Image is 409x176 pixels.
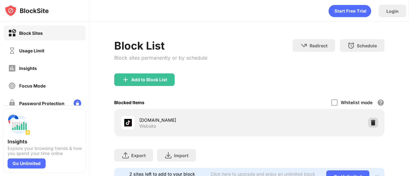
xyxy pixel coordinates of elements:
[19,83,46,88] div: Focus Mode
[131,153,146,158] div: Export
[8,158,46,168] div: Go Unlimited
[357,43,377,48] div: Schedule
[8,47,16,55] img: time-usage-off.svg
[328,5,371,17] div: animation
[139,123,156,129] div: Website
[4,4,49,17] img: logo-blocksite.svg
[124,119,132,126] img: favicons
[174,153,188,158] div: Import
[310,43,328,48] div: Redirect
[19,48,44,53] div: Usage Limit
[139,117,249,123] div: [DOMAIN_NAME]
[8,113,30,136] img: push-insights.svg
[8,64,16,72] img: insights-off.svg
[8,99,16,107] img: password-protection-off.svg
[8,29,16,37] img: block-on.svg
[341,100,373,105] div: Whitelist mode
[114,39,207,52] div: Block List
[386,8,399,14] div: Login
[19,30,43,36] div: Block Sites
[8,146,82,156] div: Explore your browsing trends & how you spend your time online
[131,77,167,82] div: Add to Block List
[8,82,16,90] img: focus-off.svg
[19,101,64,106] div: Password Protection
[8,138,82,145] div: Insights
[19,66,37,71] div: Insights
[114,55,207,61] div: Block sites permanently or by schedule
[74,99,81,107] img: lock-menu.svg
[114,100,144,105] div: Blocked Items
